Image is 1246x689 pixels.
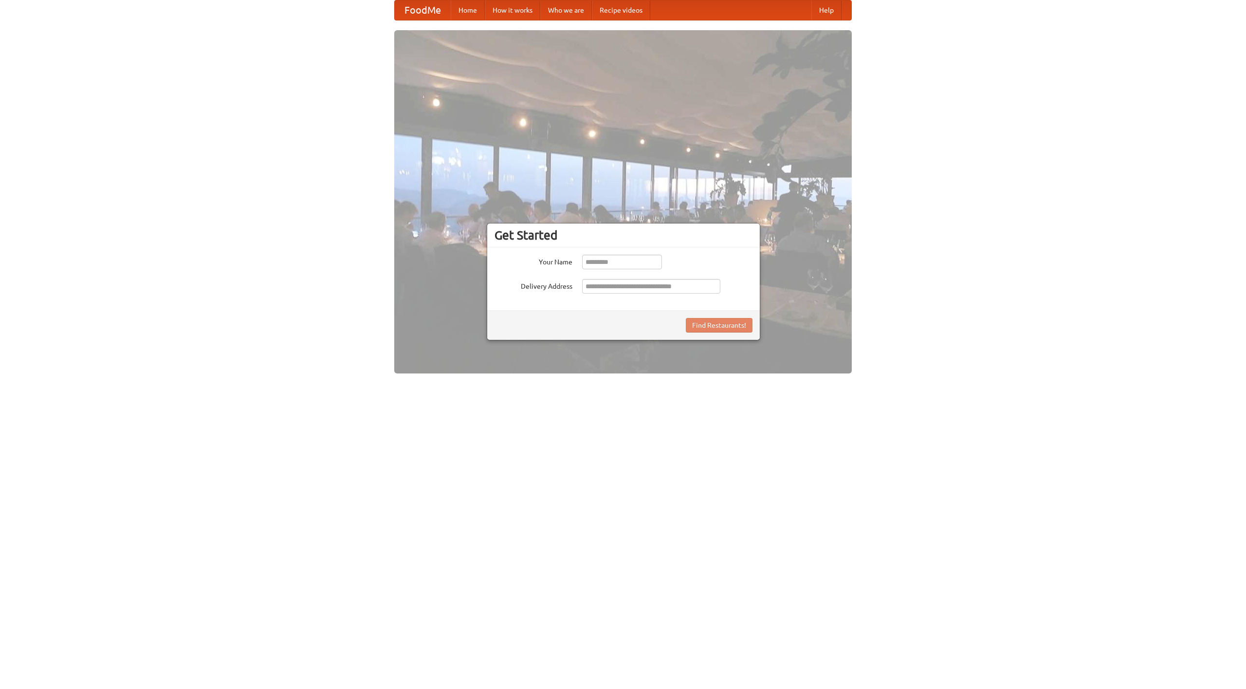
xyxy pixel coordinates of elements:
label: Delivery Address [495,279,572,291]
a: Home [451,0,485,20]
a: Who we are [540,0,592,20]
button: Find Restaurants! [686,318,752,333]
a: Help [811,0,842,20]
a: FoodMe [395,0,451,20]
a: Recipe videos [592,0,650,20]
a: How it works [485,0,540,20]
label: Your Name [495,255,572,267]
h3: Get Started [495,228,752,242]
